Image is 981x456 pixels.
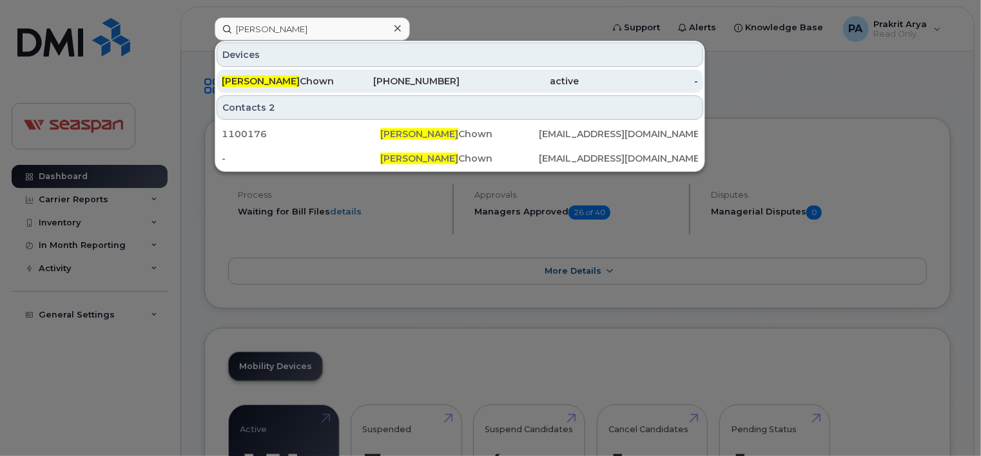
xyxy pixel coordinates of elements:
[269,101,275,114] span: 2
[217,122,703,146] a: 1100176[PERSON_NAME]Chown[EMAIL_ADDRESS][DOMAIN_NAME]
[217,95,703,120] div: Contacts
[380,153,458,164] span: [PERSON_NAME]
[222,128,380,140] div: 1100176
[217,43,703,67] div: Devices
[460,75,579,88] div: active
[579,75,698,88] div: -
[222,75,300,87] span: [PERSON_NAME]
[222,75,341,88] div: Chown
[222,152,380,165] div: -
[380,128,458,140] span: [PERSON_NAME]
[380,128,539,140] div: Chown
[539,128,698,140] div: [EMAIL_ADDRESS][DOMAIN_NAME]
[380,152,539,165] div: Chown
[217,70,703,93] a: [PERSON_NAME]Chown[PHONE_NUMBER]active-
[341,75,460,88] div: [PHONE_NUMBER]
[539,152,698,165] div: [EMAIL_ADDRESS][DOMAIN_NAME]
[217,147,703,170] a: -[PERSON_NAME]Chown[EMAIL_ADDRESS][DOMAIN_NAME]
